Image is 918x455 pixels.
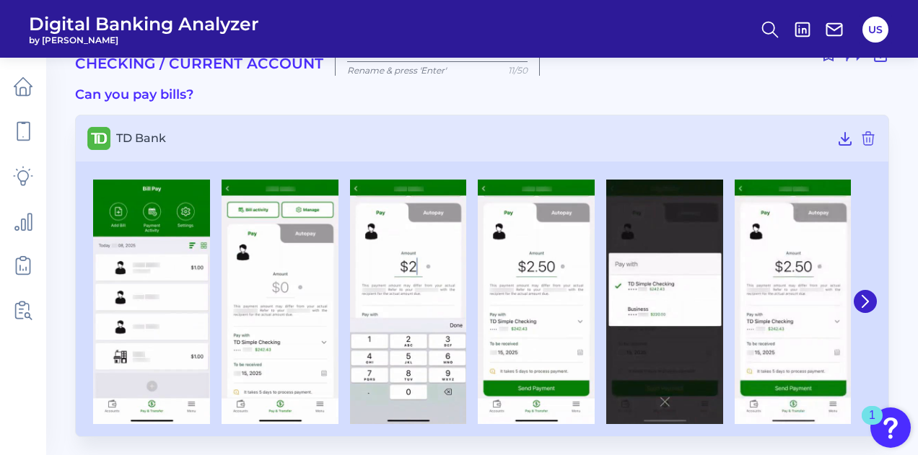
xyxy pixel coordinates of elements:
[862,17,888,43] button: US
[870,407,911,448] button: Open Resource Center, 1 new notification
[735,180,852,425] img: TD Bank
[508,65,528,76] span: 11/50
[222,180,338,425] img: TD Bank
[869,415,875,434] div: 1
[75,55,323,72] h2: Checking / Current Account
[29,13,259,35] span: Digital Banking Analyzer
[350,180,467,425] img: TD Bank
[29,35,259,45] span: by [PERSON_NAME]
[116,131,831,145] span: TD Bank
[93,180,210,425] img: TD Bank
[75,87,889,103] h3: Can you pay bills?
[347,65,528,76] p: Rename & press 'Enter'
[478,180,595,425] img: TD Bank
[606,180,723,425] img: TD Bank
